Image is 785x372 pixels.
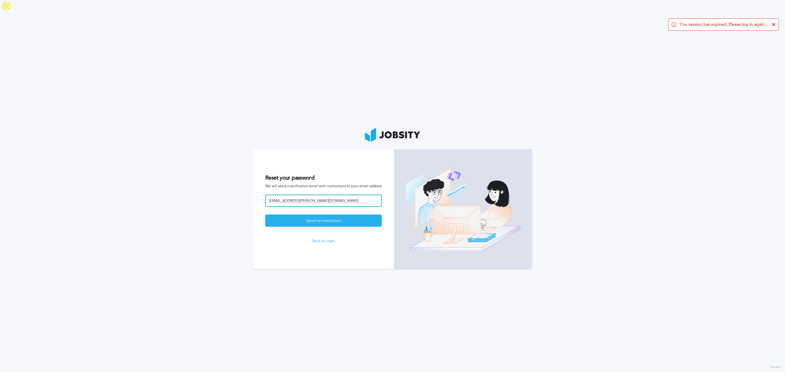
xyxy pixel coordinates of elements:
[265,214,382,227] button: Send me instructions
[266,215,381,227] div: Send me instructions
[771,366,782,369] label: Version:
[680,22,766,27] span: You session has expired. Please log in again.
[265,239,382,243] a: Back to Login
[265,195,382,207] input: Email address
[265,184,382,188] span: We will send a verification email with instructions to your email address
[265,175,382,181] h2: Reset your password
